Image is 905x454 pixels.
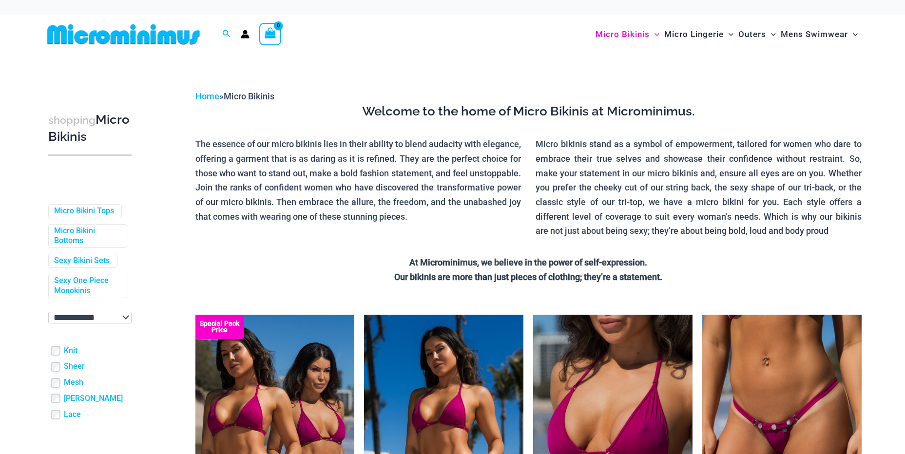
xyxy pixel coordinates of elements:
[195,91,219,101] a: Home
[195,321,244,333] b: Special Pack Price
[724,22,733,47] span: Menu Toggle
[778,19,860,49] a: Mens SwimwearMenu ToggleMenu Toggle
[650,22,659,47] span: Menu Toggle
[738,22,766,47] span: Outers
[593,19,662,49] a: Micro BikinisMenu ToggleMenu Toggle
[64,346,77,356] a: Knit
[48,112,132,145] h3: Micro Bikinis
[54,226,120,246] a: Micro Bikini Bottoms
[54,276,120,296] a: Sexy One Piece Monokinis
[409,257,647,267] strong: At Microminimus, we believe in the power of self-expression.
[592,18,862,51] nav: Site Navigation
[195,103,862,120] h3: Welcome to the home of Micro Bikinis at Microminimus.
[222,28,231,40] a: Search icon link
[64,361,85,372] a: Sheer
[64,394,123,404] a: [PERSON_NAME]
[64,378,83,388] a: Mesh
[195,137,521,224] p: The essence of our micro bikinis lies in their ability to blend audacity with elegance, offering ...
[43,23,204,45] img: MM SHOP LOGO FLAT
[662,19,736,49] a: Micro LingerieMenu ToggleMenu Toggle
[195,91,274,101] span: »
[48,312,132,323] select: wpc-taxonomy-pa_color-745982
[54,256,110,266] a: Sexy Bikini Sets
[596,22,650,47] span: Micro Bikinis
[64,410,81,420] a: Lace
[766,22,776,47] span: Menu Toggle
[781,22,848,47] span: Mens Swimwear
[259,23,282,45] a: View Shopping Cart, empty
[848,22,858,47] span: Menu Toggle
[664,22,724,47] span: Micro Lingerie
[536,137,862,238] p: Micro bikinis stand as a symbol of empowerment, tailored for women who dare to embrace their true...
[54,206,114,216] a: Micro Bikini Tops
[394,272,662,282] strong: Our bikinis are more than just pieces of clothing; they’re a statement.
[48,114,96,126] span: shopping
[224,91,274,101] span: Micro Bikinis
[241,30,250,38] a: Account icon link
[736,19,778,49] a: OutersMenu ToggleMenu Toggle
